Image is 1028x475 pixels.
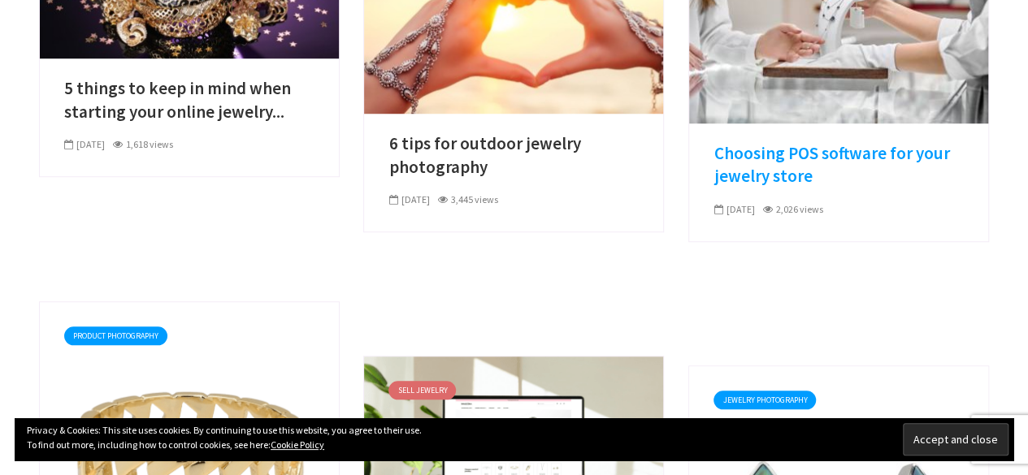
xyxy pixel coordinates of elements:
div: 1,618 views [113,137,173,152]
a: Choosing POS software for your jewelry store [689,14,988,30]
div: Keywords by Traffic [180,96,274,106]
span: [DATE] [388,193,429,205]
a: Cookie Policy [271,438,324,451]
img: tab_domain_overview_orange.svg [44,94,57,107]
span: [DATE] [714,203,754,215]
a: Jewelry Photography [714,391,816,409]
a: 6 tips for outdoor jewelry photography [388,132,639,179]
div: Domain: [DOMAIN_NAME] [42,42,179,55]
img: tab_keywords_by_traffic_grey.svg [162,94,175,107]
img: website_grey.svg [26,42,39,55]
div: 3,445 views [437,192,497,207]
div: Domain Overview [62,96,145,106]
a: 6 tips for outdoor jewelry photography [364,4,663,20]
a: Product Photography [64,326,167,345]
a: Choosing POS software for your jewelry store [714,142,964,188]
input: Accept and close [903,423,1008,456]
img: logo_orange.svg [26,26,39,39]
div: 2,026 views [762,202,822,217]
div: v 4.0.25 [46,26,80,39]
a: 5 things to keep in mind when starting your online jewelry... [64,77,314,123]
a: Sell Jewelry [388,381,456,399]
div: Privacy & Cookies: This site uses cookies. By continuing to use this website, you agree to their ... [15,418,1013,460]
span: [DATE] [64,138,105,150]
